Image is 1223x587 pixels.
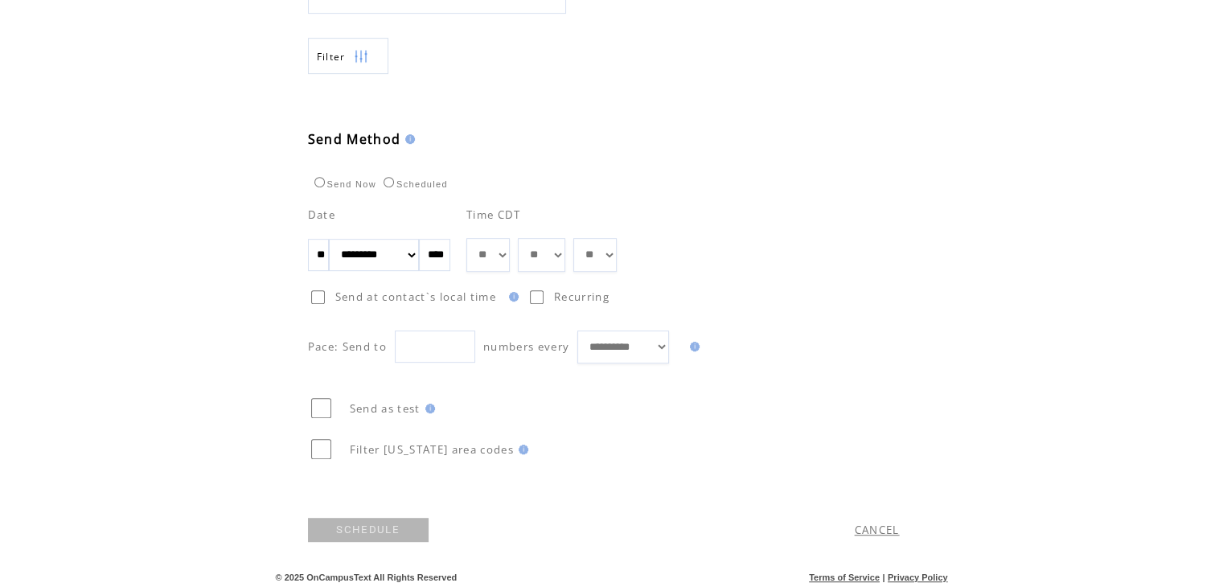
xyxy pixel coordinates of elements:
span: © 2025 OnCampusText All Rights Reserved [276,573,458,582]
img: help.gif [400,134,415,144]
span: Send at contact`s local time [335,289,496,304]
span: Date [308,207,335,222]
a: Privacy Policy [888,573,948,582]
input: Scheduled [384,177,394,187]
a: Filter [308,38,388,74]
label: Send Now [310,179,376,189]
a: Terms of Service [809,573,880,582]
span: Filter [US_STATE] area codes [350,442,514,457]
span: Show filters [317,50,346,64]
img: filters.png [354,39,368,75]
label: Scheduled [380,179,448,189]
span: Send as test [350,401,421,416]
span: numbers every [483,339,569,354]
span: Recurring [554,289,609,304]
span: Send Method [308,130,401,148]
a: SCHEDULE [308,518,429,542]
img: help.gif [421,404,435,413]
img: help.gif [504,292,519,302]
a: CANCEL [855,523,900,537]
img: help.gif [514,445,528,454]
input: Send Now [314,177,325,187]
span: Time CDT [466,207,521,222]
span: Pace: Send to [308,339,387,354]
span: | [882,573,884,582]
img: help.gif [685,342,700,351]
